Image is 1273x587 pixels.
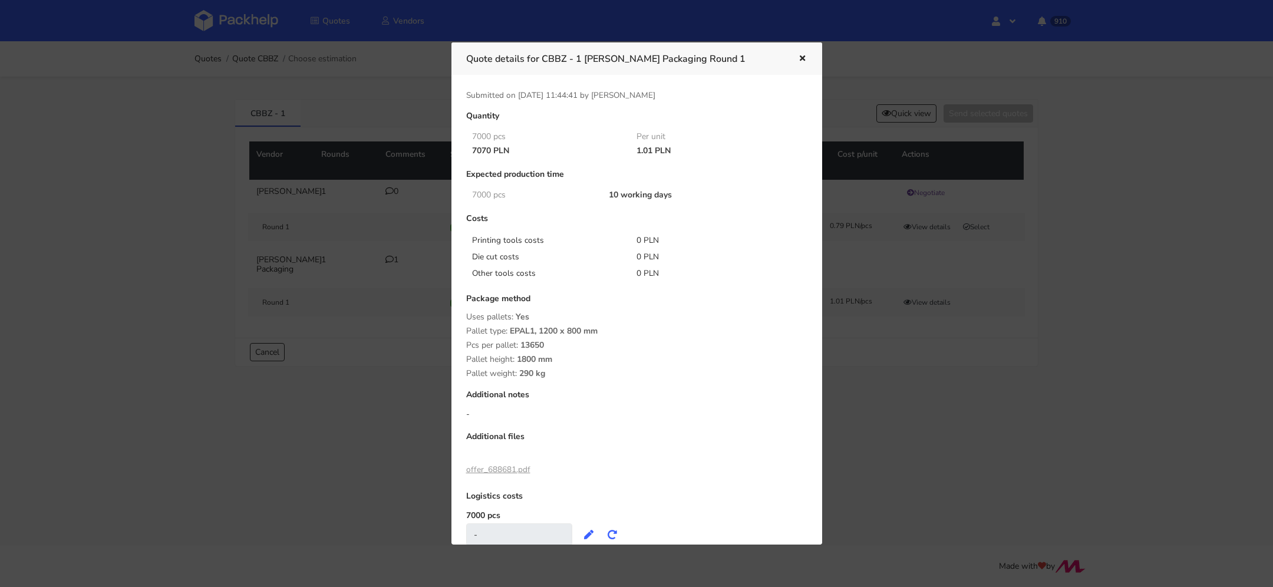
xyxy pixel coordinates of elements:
label: 7000 pcs [466,510,500,521]
div: Per unit [628,132,793,141]
div: 7070 PLN [464,146,629,156]
span: 290 kg [519,368,545,388]
div: Other tools costs [464,268,629,279]
span: Submitted on [DATE] 11:44:41 [466,90,578,101]
div: Additional files [466,432,807,450]
div: 1.01 PLN [628,146,793,156]
span: Yes [516,311,529,331]
div: 10 working days [601,190,793,200]
span: 13650 [520,339,544,360]
div: 0 PLN [628,251,793,263]
span: 1800 mm [517,354,552,374]
h3: Quote details for CBBZ - 1 [PERSON_NAME] Packaging Round 1 [466,51,780,67]
div: 0 PLN [628,235,793,246]
div: Costs [466,214,807,232]
span: Pcs per pallet: [466,339,518,351]
span: Pallet height: [466,354,515,365]
div: 7000 pcs [464,190,601,200]
div: Expected production time [466,170,807,188]
div: Logistics costs [466,492,807,510]
div: 7000 pcs [464,132,629,141]
div: Additional notes [466,390,807,408]
div: Printing tools costs [464,235,629,246]
div: Quantity [466,111,807,130]
span: Pallet type: [466,325,507,337]
div: 0 PLN [628,268,793,279]
div: - [466,408,807,420]
div: Die cut costs [464,251,629,263]
button: Recalculate [601,524,624,545]
div: - [466,523,572,546]
div: Package method [466,294,807,312]
span: Pallet weight: [466,368,517,379]
span: EPAL1, 1200 x 800 mm [510,325,598,345]
span: Uses pallets: [466,311,513,322]
a: offer_688681.pdf [466,464,530,475]
span: by [PERSON_NAME] [580,90,655,101]
button: Edit [577,524,601,545]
